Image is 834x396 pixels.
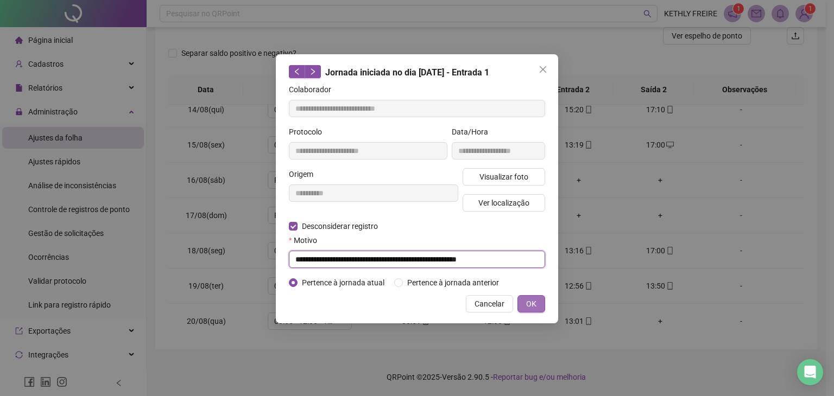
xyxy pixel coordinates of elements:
span: Pertence à jornada anterior [403,277,503,289]
span: Desconsiderar registro [298,220,382,232]
span: OK [526,298,536,310]
button: Ver localização [463,194,545,212]
div: Jornada iniciada no dia [DATE] - Entrada 1 [289,65,545,79]
button: OK [517,295,545,312]
button: Close [534,61,552,78]
button: Visualizar foto [463,168,545,186]
button: right [305,65,321,78]
button: left [289,65,305,78]
label: Origem [289,168,320,180]
label: Colaborador [289,84,338,95]
span: Ver localização [478,197,529,209]
label: Protocolo [289,126,329,138]
span: right [309,68,317,75]
span: left [293,68,301,75]
span: Visualizar foto [479,171,528,183]
span: close [539,65,547,74]
div: Open Intercom Messenger [797,359,823,385]
span: Pertence à jornada atual [298,277,389,289]
button: Cancelar [466,295,513,312]
label: Data/Hora [452,126,495,138]
label: Motivo [289,234,324,246]
span: Cancelar [475,298,504,310]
